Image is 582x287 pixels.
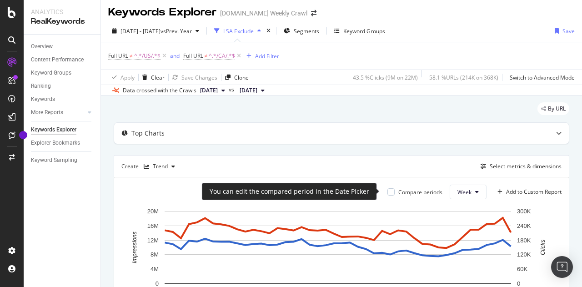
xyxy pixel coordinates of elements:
span: Week [457,188,472,196]
div: Content Performance [31,55,84,65]
button: and [170,51,180,60]
a: Content Performance [31,55,94,65]
button: [DATE] - [DATE]vsPrev. Year [108,24,203,38]
button: Clear [139,70,165,85]
div: Add to Custom Report [506,189,562,195]
div: Create [121,159,179,174]
a: Keyword Groups [31,68,94,78]
div: and [170,52,180,60]
text: 8M [151,252,159,258]
div: You can edit the compared period in the Date Picker [210,187,369,196]
div: Select metrics & dimensions [490,162,562,170]
div: Add Filter [255,52,279,60]
span: ≠ [130,52,133,60]
span: [DATE] - [DATE] [120,27,161,35]
a: Keyword Sampling [31,156,94,165]
button: Keyword Groups [331,24,389,38]
div: Save [562,27,575,35]
button: Save Changes [169,70,217,85]
div: Clear [151,74,165,81]
div: arrow-right-arrow-left [311,10,316,16]
div: Open Intercom Messenger [551,256,573,278]
div: Analytics [31,7,93,16]
text: 120K [517,252,531,258]
div: RealKeywords [31,16,93,27]
text: 240K [517,222,531,229]
button: Select metrics & dimensions [477,161,562,172]
button: [DATE] [196,85,229,96]
div: Clone [234,74,249,81]
div: 58.1 % URLs ( 214K on 368K ) [429,74,498,81]
span: 2023 Sep. 29th [240,86,257,95]
button: Apply [108,70,135,85]
text: 180K [517,237,531,244]
text: 12M [147,237,159,244]
button: Segments [280,24,323,38]
div: Explorer Bookmarks [31,138,80,148]
button: [DATE] [236,85,268,96]
a: Ranking [31,81,94,91]
div: LSA Exclude [223,27,254,35]
text: 0 [517,280,520,287]
span: Segments [294,27,319,35]
span: 2024 Oct. 3rd [200,86,218,95]
div: More Reports [31,108,63,117]
div: Save Changes [181,74,217,81]
text: 0 [156,280,159,287]
div: Overview [31,42,53,51]
span: ≠ [205,52,208,60]
div: Compare periods [398,188,442,196]
span: Full URL [183,52,203,60]
button: Save [551,24,575,38]
span: ^.*/CA/.*$ [209,50,235,62]
text: 4M [151,266,159,273]
div: Keyword Groups [31,68,71,78]
button: Trend [140,159,179,174]
span: ^.*/US/.*$ [134,50,161,62]
button: Week [450,185,487,199]
span: vs Prev. Year [161,27,192,35]
span: vs [229,86,236,94]
button: Switch to Advanced Mode [506,70,575,85]
a: Explorer Bookmarks [31,138,94,148]
a: More Reports [31,108,85,117]
div: Keywords [31,95,55,104]
text: 20M [147,208,159,215]
div: 43.5 % Clicks ( 9M on 22M ) [353,74,418,81]
div: Top Charts [131,129,165,138]
a: Keywords Explorer [31,125,94,135]
div: Tooltip anchor [19,131,27,139]
button: Add Filter [243,50,279,61]
div: Keywords Explorer [108,5,216,20]
text: Clicks [539,239,546,255]
div: Keyword Groups [343,27,385,35]
div: Trend [153,164,168,169]
div: Keywords Explorer [31,125,76,135]
div: Switch to Advanced Mode [510,74,575,81]
div: Data crossed with the Crawls [123,86,196,95]
div: times [265,26,272,35]
text: 60K [517,266,527,273]
div: [DOMAIN_NAME] Weekly Crawl [220,9,307,18]
div: Ranking [31,81,51,91]
button: Clone [221,70,249,85]
div: legacy label [537,102,569,115]
text: 16M [147,222,159,229]
span: By URL [548,106,566,111]
a: Overview [31,42,94,51]
button: LSA Exclude [211,24,265,38]
a: Keywords [31,95,94,104]
text: 300K [517,208,531,215]
span: Full URL [108,52,128,60]
div: Keyword Sampling [31,156,77,165]
div: Apply [120,74,135,81]
text: Impressions [131,232,138,264]
button: Add to Custom Report [494,185,562,199]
